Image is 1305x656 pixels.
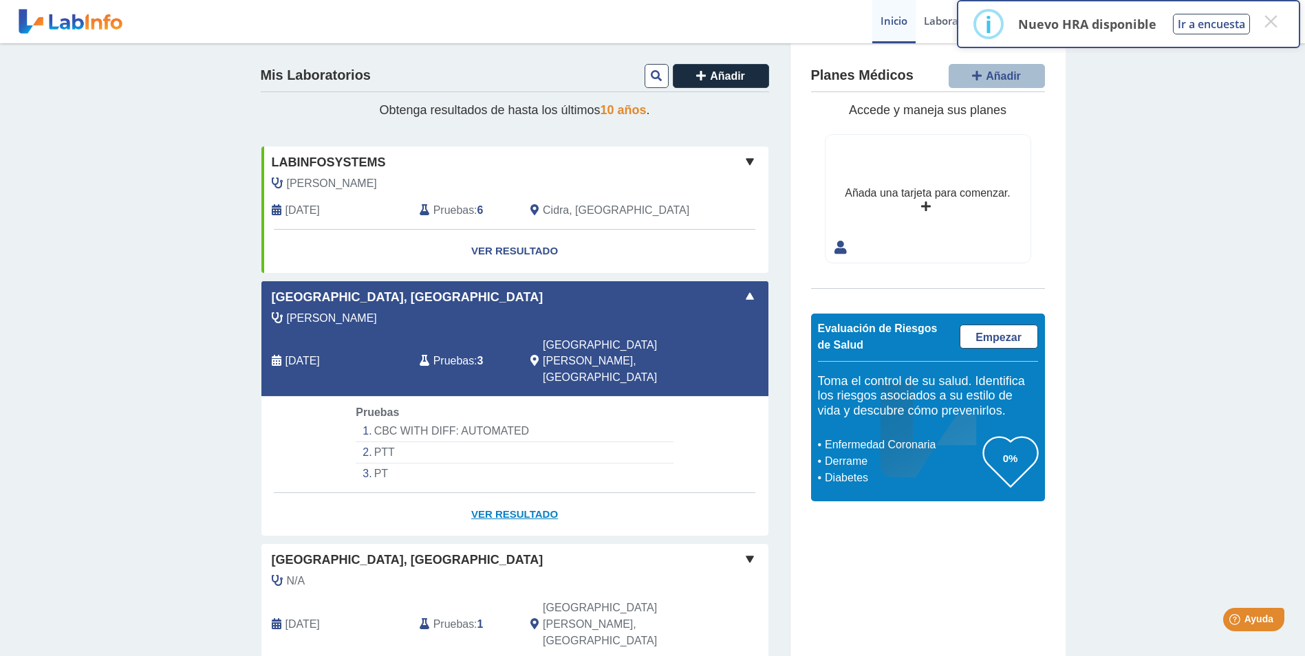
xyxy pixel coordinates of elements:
[285,202,320,219] span: 2020-08-27
[821,437,983,453] li: Enfermedad Coronaria
[986,70,1021,82] span: Añadir
[261,493,768,536] a: Ver Resultado
[543,337,695,386] span: San Juan, PR
[849,103,1006,117] span: Accede y maneja sus planes
[261,230,768,273] a: Ver Resultado
[543,600,695,649] span: San Juan, PR
[845,185,1010,201] div: Añada una tarjeta para comenzar.
[409,202,520,219] div: :
[983,450,1038,467] h3: 0%
[818,374,1038,419] h5: Toma el control de su salud. Identifica los riesgos asociados a su estilo de vida y descubre cómo...
[356,406,399,418] span: Pruebas
[543,202,689,219] span: Cidra, PR
[356,442,673,463] li: PTT
[985,12,992,36] div: i
[272,551,543,569] span: [GEOGRAPHIC_DATA], [GEOGRAPHIC_DATA]
[285,616,320,633] span: 2025-08-27
[477,204,484,216] b: 6
[287,310,377,327] span: Arroyo Arroyo, Ricardo
[601,103,647,117] span: 10 años
[477,355,484,367] b: 3
[272,153,386,172] span: Labinfosystems
[710,70,745,82] span: Añadir
[975,331,1022,343] span: Empezar
[949,64,1045,88] button: Añadir
[356,463,673,484] li: PT
[1173,14,1250,34] button: Ir a encuesta
[477,618,484,630] b: 1
[433,353,474,369] span: Pruebas
[272,288,543,307] span: [GEOGRAPHIC_DATA], [GEOGRAPHIC_DATA]
[1183,602,1290,641] iframe: Help widget launcher
[811,67,914,84] h4: Planes Médicos
[409,600,520,649] div: :
[379,103,649,117] span: Obtenga resultados de hasta los últimos .
[960,325,1038,349] a: Empezar
[409,337,520,386] div: :
[261,67,371,84] h4: Mis Laboratorios
[356,421,673,442] li: CBC WITH DIFF: AUTOMATED
[287,573,305,589] span: N/A
[821,470,983,486] li: Diabetes
[287,175,377,192] span: Hernandez, Marianne
[818,322,938,351] span: Evaluación de Riesgos de Salud
[1018,16,1156,32] p: Nuevo HRA disponible
[285,353,320,369] span: 2025-09-17
[673,64,769,88] button: Añadir
[1258,9,1283,34] button: Close this dialog
[821,453,983,470] li: Derrame
[433,616,474,633] span: Pruebas
[433,202,474,219] span: Pruebas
